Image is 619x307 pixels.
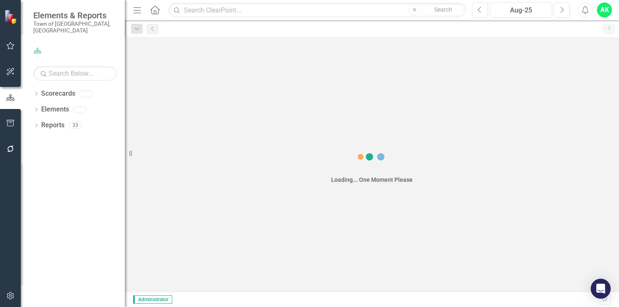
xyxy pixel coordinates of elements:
[33,10,116,20] span: Elements & Reports
[434,6,452,13] span: Search
[4,10,19,24] img: ClearPoint Strategy
[168,3,466,17] input: Search ClearPoint...
[33,20,116,34] small: Town of [GEOGRAPHIC_DATA], [GEOGRAPHIC_DATA]
[41,105,69,114] a: Elements
[493,5,549,15] div: Aug-25
[69,122,82,129] div: 33
[41,121,64,130] a: Reports
[490,2,552,17] button: Aug-25
[133,295,172,304] span: Administrator
[597,2,612,17] button: AK
[33,66,116,81] input: Search Below...
[41,89,75,99] a: Scorecards
[331,176,413,184] div: Loading... One Moment Please
[422,4,464,16] button: Search
[591,279,611,299] div: Open Intercom Messenger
